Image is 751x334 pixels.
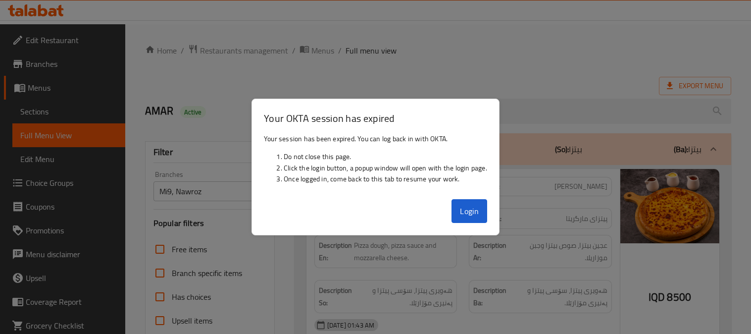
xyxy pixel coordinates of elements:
[264,111,487,125] h3: Your OKTA session has expired
[284,151,487,162] li: Do not close this page.
[451,199,487,223] button: Login
[284,163,487,173] li: Click the login button, a popup window will open with the login page.
[284,173,487,184] li: Once logged in, come back to this tab to resume your work.
[252,129,499,196] div: Your session has been expired. You can log back in with OKTA.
